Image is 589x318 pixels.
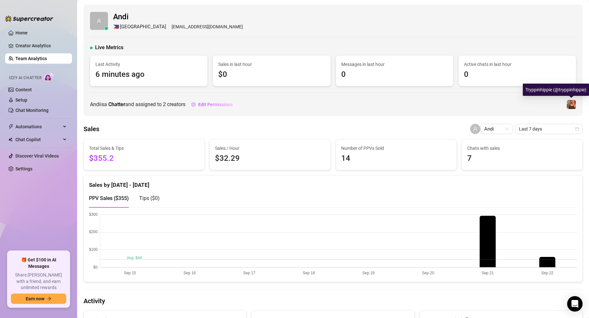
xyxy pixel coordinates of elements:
[163,101,166,107] span: 2
[113,23,119,31] span: 🇵🇭
[484,124,509,134] span: Andi
[113,23,243,31] div: [EMAIL_ADDRESS][DOMAIN_NAME]
[519,124,579,134] span: Last 7 days
[191,99,233,110] button: Edit Permissions
[95,44,123,51] span: Live Metrics
[464,68,571,81] span: 0
[341,68,448,81] span: 0
[90,100,185,108] span: Andi is a and assigned to creators
[467,145,577,152] span: Chats with sales
[84,124,99,133] h4: Sales
[89,195,129,201] span: PPV Sales ( $355 )
[464,61,571,68] span: Active chats in last hour
[11,294,66,304] button: Earn nowarrow-right
[467,152,577,165] span: 7
[108,101,125,107] b: Chatter
[139,195,160,201] span: Tips ( $0 )
[215,145,325,152] span: Sales / Hour
[120,23,166,31] span: [GEOGRAPHIC_DATA]
[341,145,451,152] span: Number of PPVs Sold
[11,257,66,269] span: 🎁 Get $100 in AI Messages
[8,137,13,142] img: Chat Copilot
[26,296,44,301] span: Earn now
[15,97,27,103] a: Setup
[567,296,583,312] div: Open Intercom Messenger
[44,72,54,82] img: AI Chatter
[523,84,589,96] div: Tryppinhippie (@tryppinhippie)
[15,56,47,61] a: Team Analytics
[84,296,583,305] h4: Activity
[15,134,61,145] span: Chat Copilot
[89,145,199,152] span: Total Sales & Tips
[575,127,579,131] span: calendar
[9,75,41,81] span: Izzy AI Chatter
[341,61,448,68] span: Messages in last hour
[341,152,451,165] span: 14
[47,296,51,301] span: arrow-right
[15,166,32,171] a: Settings
[218,61,325,68] span: Sales in last hour
[15,108,49,113] a: Chat Monitoring
[95,68,202,81] span: 6 minutes ago
[5,15,53,22] img: logo-BBDzfeDw.svg
[567,100,576,109] img: Tryppinhippie
[97,19,101,23] span: user
[95,61,202,68] span: Last Activity
[15,153,59,159] a: Discover Viral Videos
[473,127,477,131] span: user
[215,152,325,165] span: $32.29
[15,87,32,92] a: Content
[15,122,61,132] span: Automations
[218,68,325,81] span: $0
[15,41,67,51] a: Creator Analytics
[8,124,13,129] span: thunderbolt
[198,102,233,107] span: Edit Permissions
[113,11,243,23] span: Andi
[15,30,28,35] a: Home
[191,102,196,107] span: setting
[89,176,577,189] div: Sales by [DATE] - [DATE]
[89,152,199,165] span: $355.2
[11,272,66,291] span: Share [PERSON_NAME] with a friend, and earn unlimited rewards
